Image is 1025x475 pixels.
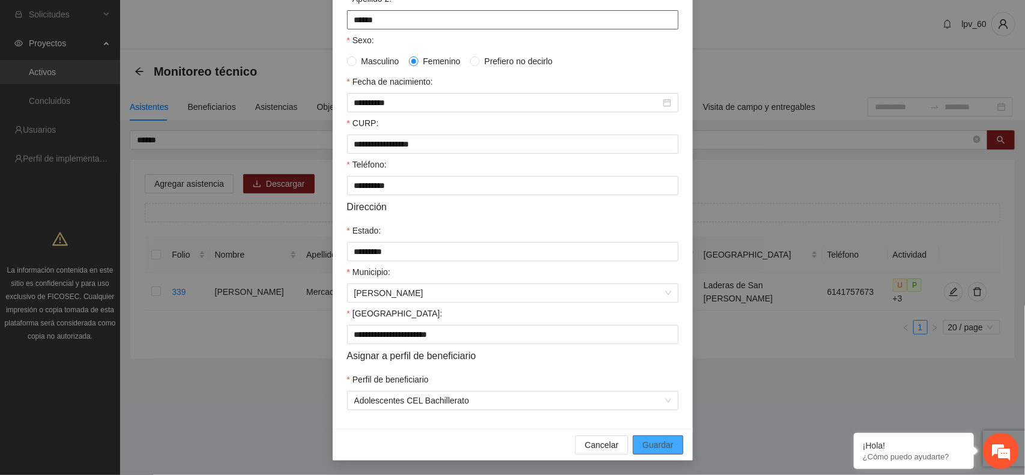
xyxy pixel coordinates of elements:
[575,435,628,455] button: Cancelar
[347,348,476,363] span: Asignar a perfil de beneficiario
[6,328,229,370] textarea: Escriba su mensaje y pulse “Intro”
[197,6,226,35] div: Minimizar ventana de chat en vivo
[347,242,679,261] input: Estado:
[419,55,465,68] span: Femenino
[480,55,558,68] span: Prefiero no decirlo
[633,435,683,455] button: Guardar
[347,325,679,344] input: Colonia:
[643,438,673,452] span: Guardar
[347,373,429,386] label: Perfil de beneficiario
[863,441,965,450] div: ¡Hola!
[863,452,965,461] p: ¿Cómo puedo ayudarte?
[347,224,381,237] label: Estado:
[347,10,679,29] input: Apellido 2:
[70,160,166,282] span: Estamos en línea.
[347,307,443,320] label: Colonia:
[585,438,618,452] span: Cancelar
[347,34,374,47] label: Sexo:
[357,55,404,68] span: Masculino
[347,265,390,279] label: Municipio:
[62,61,202,77] div: Chatee con nosotros ahora
[354,284,671,302] span: Aquiles Serdán
[347,158,387,171] label: Teléfono:
[354,96,661,109] input: Fecha de nacimiento:
[347,135,679,154] input: CURP:
[347,199,387,214] span: Dirección
[354,392,671,410] span: Adolescentes CEL Bachillerato
[347,176,679,195] input: Teléfono:
[347,75,433,88] label: Fecha de nacimiento:
[347,116,379,130] label: CURP:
